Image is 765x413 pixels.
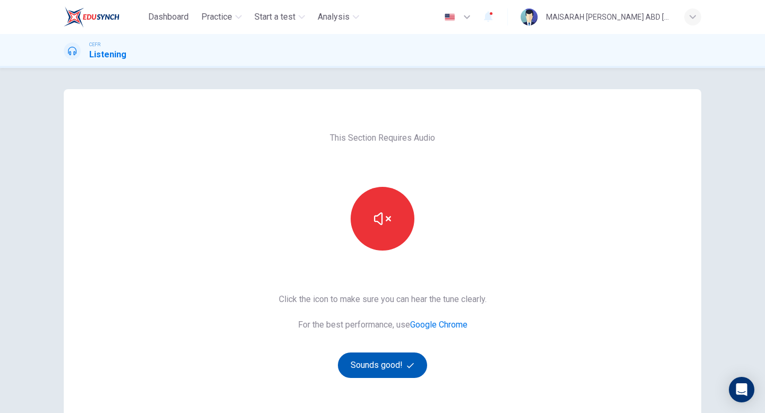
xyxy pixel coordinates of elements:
[546,11,671,23] div: MAISARAH [PERSON_NAME] ABD [PERSON_NAME]
[144,7,193,27] button: Dashboard
[443,13,456,21] img: en
[318,11,350,23] span: Analysis
[279,319,487,331] span: For the best performance, use
[89,41,100,48] span: CEFR
[64,6,144,28] a: EduSynch logo
[201,11,232,23] span: Practice
[330,132,435,144] span: This Section Requires Audio
[250,7,309,27] button: Start a test
[279,293,487,306] span: Click the icon to make sure you can hear the tune clearly.
[338,352,427,378] button: Sounds good!
[313,7,363,27] button: Analysis
[521,8,538,25] img: Profile picture
[148,11,189,23] span: Dashboard
[64,6,120,28] img: EduSynch logo
[729,377,754,402] div: Open Intercom Messenger
[89,48,126,61] h1: Listening
[254,11,295,23] span: Start a test
[410,320,467,330] a: Google Chrome
[197,7,246,27] button: Practice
